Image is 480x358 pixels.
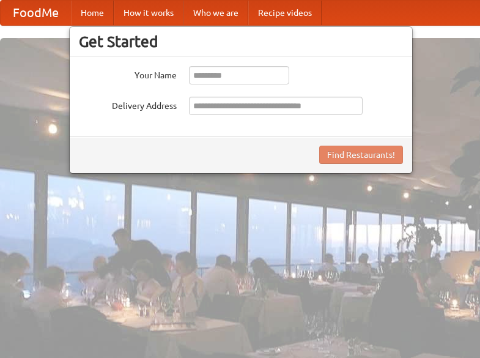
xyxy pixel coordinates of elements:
[79,97,177,112] label: Delivery Address
[79,66,177,81] label: Your Name
[1,1,71,25] a: FoodMe
[248,1,322,25] a: Recipe videos
[71,1,114,25] a: Home
[114,1,183,25] a: How it works
[183,1,248,25] a: Who we are
[79,32,403,51] h3: Get Started
[319,146,403,164] button: Find Restaurants!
